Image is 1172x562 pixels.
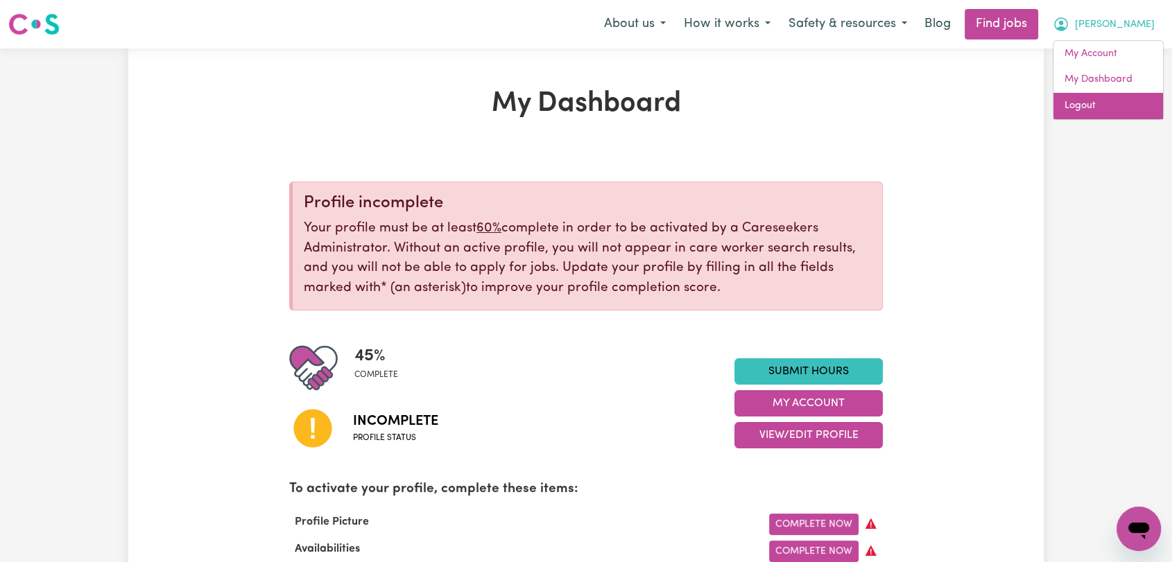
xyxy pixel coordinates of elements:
span: an asterisk [381,281,466,295]
div: Profile completeness: 45% [354,344,409,392]
span: complete [354,369,398,381]
button: My Account [734,390,883,416]
img: Careseekers logo [8,12,60,37]
p: To activate your profile, complete these items: [289,480,883,500]
span: Availabilities [289,543,365,554]
a: My Account [1053,41,1163,67]
iframe: Button to launch messaging window [1117,507,1161,551]
a: Complete Now [769,541,859,562]
span: 45 % [354,344,398,369]
a: My Dashboard [1053,67,1163,93]
button: Safety & resources [779,10,916,39]
span: Profile Picture [289,516,374,527]
span: [PERSON_NAME] [1075,17,1155,33]
p: Your profile must be at least complete in order to be activated by a Careseekers Administrator. W... [304,219,871,299]
span: Incomplete [353,411,438,432]
a: Careseekers logo [8,8,60,40]
h1: My Dashboard [289,87,883,121]
button: How it works [675,10,779,39]
a: Complete Now [769,513,859,535]
a: Submit Hours [734,358,883,385]
div: My Account [1053,40,1164,120]
button: My Account [1044,10,1164,39]
u: 60% [476,222,501,235]
button: About us [595,10,675,39]
span: Profile status [353,432,438,444]
a: Find jobs [965,9,1038,39]
div: Profile incomplete [304,193,871,213]
button: View/Edit Profile [734,422,883,448]
a: Blog [916,9,959,39]
a: Logout [1053,93,1163,119]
